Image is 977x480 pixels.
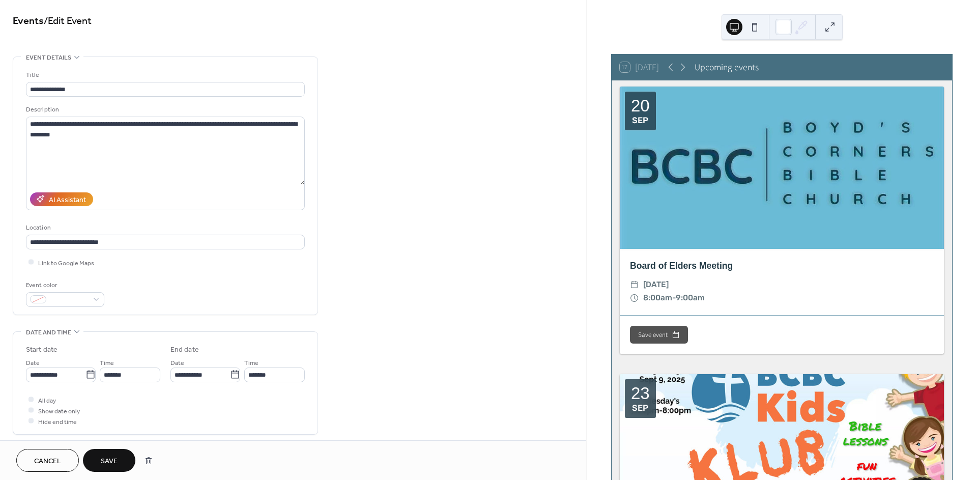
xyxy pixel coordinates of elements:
span: All day [38,395,56,406]
span: Time [100,357,114,368]
div: Upcoming events [695,61,759,74]
span: Date [170,357,184,368]
span: Save [101,456,118,467]
span: Event details [26,52,71,63]
span: 8:00am [643,291,672,304]
span: Time [244,357,258,368]
button: AI Assistant [30,192,93,206]
button: Save event [630,326,688,344]
div: Event color [26,280,102,291]
a: Events [13,11,44,31]
span: [DATE] [643,278,669,291]
span: Hide end time [38,416,77,427]
div: Start date [26,345,58,355]
div: AI Assistant [49,194,86,205]
div: Title [26,70,303,80]
span: Date and time [26,327,71,338]
div: Sep [632,117,648,125]
div: Description [26,104,303,115]
div: 23 [631,385,650,402]
button: Cancel [16,449,79,472]
span: / Edit Event [44,11,92,31]
button: Save [83,449,135,472]
div: ​ [630,291,639,304]
span: Cancel [34,456,61,467]
span: Show date only [38,406,80,416]
span: - [672,291,676,304]
span: Link to Google Maps [38,258,94,268]
span: 9:00am [676,291,705,304]
div: ​ [630,278,639,291]
div: End date [170,345,199,355]
div: 20 [631,97,650,114]
div: Location [26,222,303,233]
span: Date [26,357,40,368]
div: Board of Elders Meeting [620,259,944,272]
div: Sep [632,404,648,413]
